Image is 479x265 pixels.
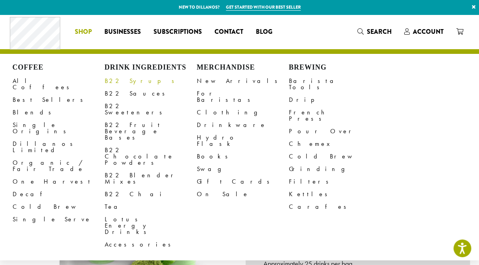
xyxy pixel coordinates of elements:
[367,27,392,36] span: Search
[197,175,289,188] a: Gift Cards
[105,201,197,213] a: Tea
[13,106,105,119] a: Blends
[13,138,105,156] a: Dillanos Limited
[13,175,105,188] a: One Harvest
[105,213,197,238] a: Lotus Energy Drinks
[13,119,105,138] a: Single Origins
[105,87,197,100] a: B22 Sauces
[197,75,289,87] a: New Arrivals
[289,175,381,188] a: Filters
[13,213,105,226] a: Single Serve
[197,163,289,175] a: Swag
[289,125,381,138] a: Pour Over
[289,163,381,175] a: Grinding
[289,188,381,201] a: Kettles
[215,27,243,37] span: Contact
[105,100,197,119] a: B22 Sweeteners
[197,150,289,163] a: Books
[68,26,98,38] a: Shop
[351,25,398,38] a: Search
[105,63,197,72] h4: Drink Ingredients
[105,75,197,87] a: B22 Syrups
[104,27,141,37] span: Businesses
[75,27,92,37] span: Shop
[13,94,105,106] a: Best Sellers
[197,63,289,72] h4: Merchandise
[289,63,381,72] h4: Brewing
[289,75,381,94] a: Barista Tools
[105,119,197,144] a: B22 Fruit Beverage Bases
[197,188,289,201] a: On Sale
[154,27,202,37] span: Subscriptions
[13,188,105,201] a: Decaf
[13,156,105,175] a: Organic / Fair Trade
[413,27,444,36] span: Account
[226,4,301,11] a: Get started with our best seller
[13,63,105,72] h4: Coffee
[289,150,381,163] a: Cold Brew
[256,27,272,37] span: Blog
[197,106,289,119] a: Clothing
[289,94,381,106] a: Drip
[289,138,381,150] a: Chemex
[197,131,289,150] a: Hydro Flask
[105,144,197,169] a: B22 Chocolate Powders
[105,238,197,251] a: Accessories
[13,201,105,213] a: Cold Brew
[289,201,381,213] a: Carafes
[197,87,289,106] a: For Baristas
[105,188,197,201] a: B22 Chai
[197,119,289,131] a: Drinkware
[105,169,197,188] a: B22 Blender Mixes
[13,75,105,94] a: All Coffees
[289,106,381,125] a: French Press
